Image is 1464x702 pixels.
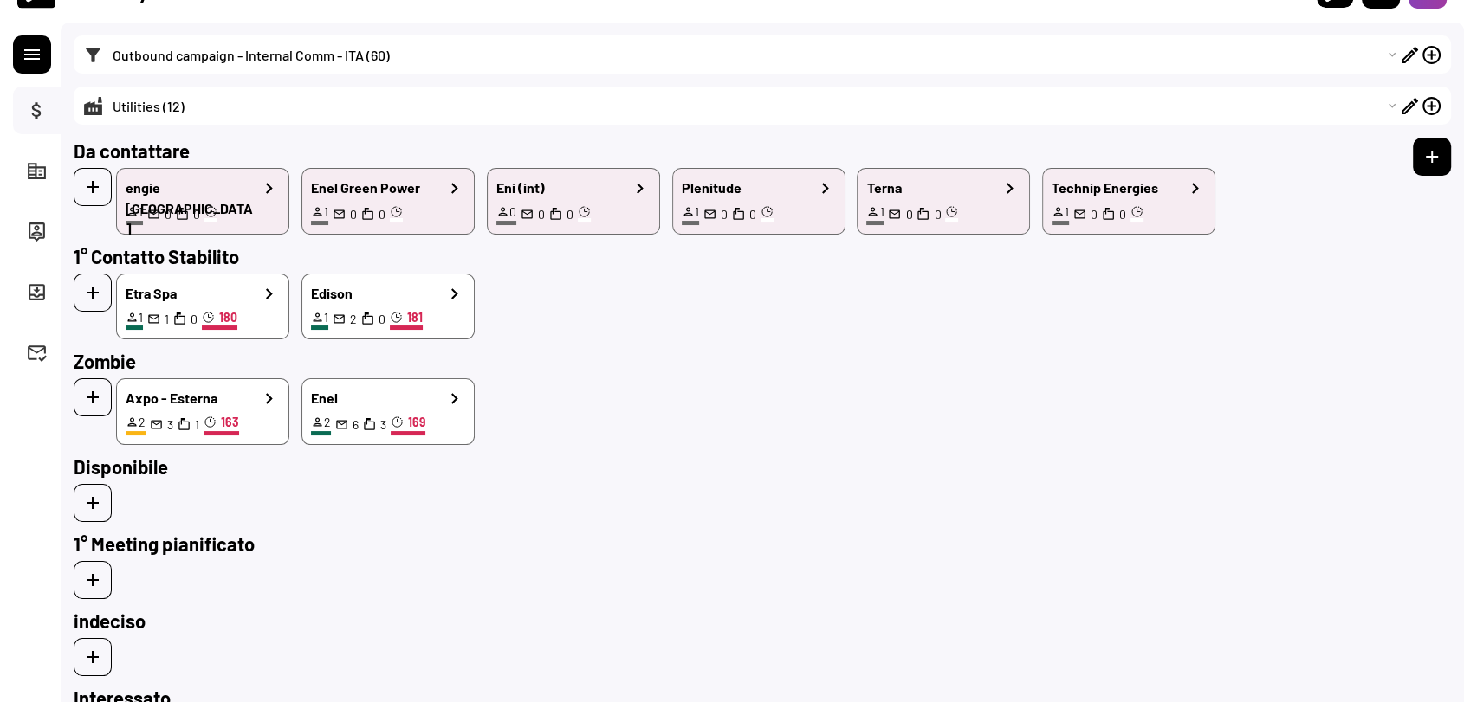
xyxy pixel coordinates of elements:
[379,206,385,223] div: 0
[191,311,198,328] div: 0
[567,206,573,223] div: 0
[380,416,386,434] div: 3
[126,177,258,240] div: engie [GEOGRAPHIC_DATA]
[311,388,444,409] div: Enel
[538,206,545,223] div: 0
[749,206,756,223] div: 0
[26,100,48,121] button: attach_money
[682,177,814,198] div: Plenitude
[26,160,48,182] button: corporate_fare
[311,283,444,304] div: Edison
[167,416,173,434] div: 3
[509,203,516,221] div: 0
[1091,206,1098,223] div: 0
[74,454,1409,480] input: Type here...
[74,531,1409,557] input: Type here...
[139,414,146,431] div: 2
[866,177,999,198] div: Terna
[695,203,699,221] div: 1
[879,203,884,221] div: 1
[1119,206,1126,223] div: 0
[74,138,1409,164] input: Type here...
[324,203,328,221] div: 1
[126,283,258,304] div: Etra Spa
[74,608,1409,634] input: Type here...
[408,414,425,431] div: 169
[324,309,328,326] div: 1
[905,206,912,223] div: 0
[195,416,199,434] div: 1
[221,414,239,431] div: 163
[496,177,629,198] div: Eni (int)
[219,309,237,326] div: 180
[26,221,48,242] button: person_pin
[311,177,444,198] div: Enel Green Power
[353,416,359,434] div: 6
[26,342,48,364] button: mark_email_read
[721,206,728,223] div: 0
[165,311,169,328] div: 1
[379,311,385,328] div: 0
[139,309,143,326] div: 1
[324,414,331,431] div: 2
[350,311,357,328] div: 2
[407,309,423,326] div: 181
[350,206,357,223] div: 0
[1052,177,1184,198] div: Technip Energies
[934,206,941,223] div: 0
[82,44,104,66] button: filter_list_alt
[74,348,1409,374] input: Type here...
[1065,203,1069,221] div: 1
[126,388,258,409] div: Axpo - Esterna
[74,243,1409,269] input: Type here...
[82,95,104,117] button: factory
[26,281,48,303] button: move_to_inbox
